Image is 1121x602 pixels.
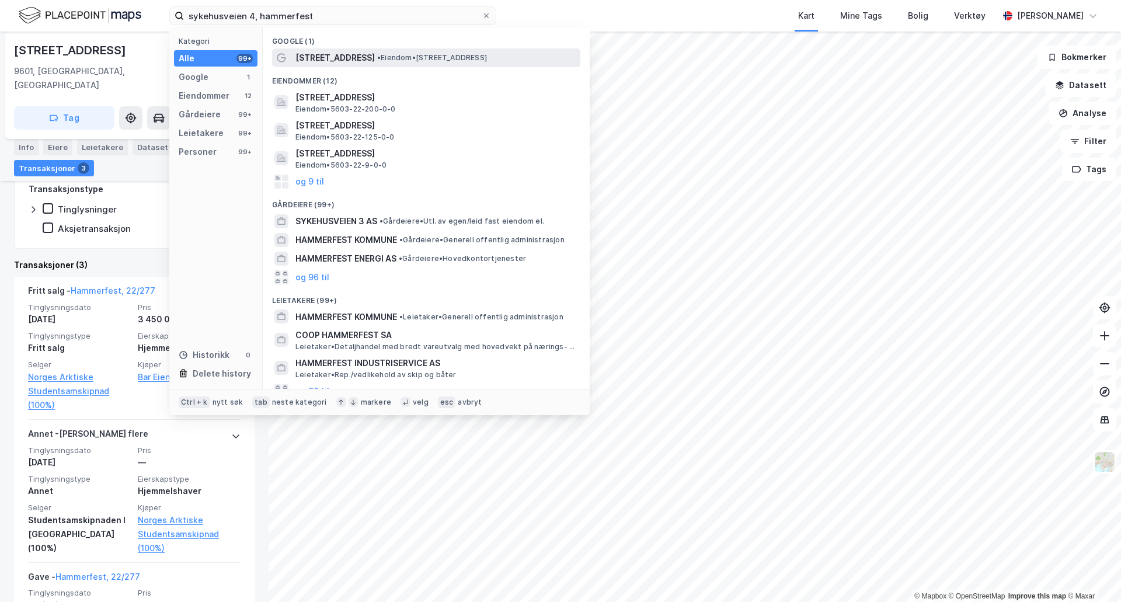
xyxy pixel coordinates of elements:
[138,513,241,555] a: Norges Arktiske Studentsamskipnad (100%)
[179,37,257,46] div: Kategori
[380,217,544,226] span: Gårdeiere • Utl. av egen/leid fast eiendom el.
[295,147,576,161] span: [STREET_ADDRESS]
[1094,451,1116,473] img: Z
[28,341,131,355] div: Fritt salg
[243,350,253,360] div: 0
[263,287,590,308] div: Leietakere (99+)
[399,254,402,263] span: •
[14,139,39,155] div: Info
[413,398,429,407] div: velg
[1060,130,1116,153] button: Filter
[138,588,241,598] span: Pris
[908,9,928,23] div: Bolig
[295,370,457,380] span: Leietaker • Rep./vedlikehold av skip og båter
[295,161,387,170] span: Eiendom • 5603-22-9-0-0
[28,370,131,412] a: Norges Arktiske Studentsamskipnad (100%)
[78,162,89,174] div: 3
[295,328,576,342] span: COOP HAMMERFEST SA
[954,9,986,23] div: Verktøy
[179,70,208,84] div: Google
[19,5,141,26] img: logo.f888ab2527a4732fd821a326f86c7f29.svg
[28,446,131,455] span: Tinglysningsdato
[213,398,243,407] div: nytt søk
[138,370,241,384] a: Bar Eiendom AS (100%)
[28,312,131,326] div: [DATE]
[138,302,241,312] span: Pris
[380,217,383,225] span: •
[14,41,128,60] div: [STREET_ADDRESS]
[377,53,487,62] span: Eiendom • [STREET_ADDRESS]
[133,139,176,155] div: Datasett
[138,474,241,484] span: Eierskapstype
[399,235,565,245] span: Gårdeiere • Generell offentlig administrasjon
[179,126,224,140] div: Leietakere
[295,175,324,189] button: og 9 til
[236,147,253,156] div: 99+
[28,360,131,370] span: Selger
[1062,158,1116,181] button: Tags
[138,341,241,355] div: Hjemmelshaver
[295,91,576,105] span: [STREET_ADDRESS]
[179,145,217,159] div: Personer
[184,7,482,25] input: Søk på adresse, matrikkel, gårdeiere, leietakere eller personer
[295,51,375,65] span: [STREET_ADDRESS]
[28,302,131,312] span: Tinglysningsdato
[77,139,128,155] div: Leietakere
[28,474,131,484] span: Tinglysningstype
[14,258,255,272] div: Transaksjoner (3)
[243,91,253,100] div: 12
[1017,9,1084,23] div: [PERSON_NAME]
[272,398,327,407] div: neste kategori
[263,27,590,48] div: Google (1)
[43,139,72,155] div: Eiere
[236,54,253,63] div: 99+
[138,446,241,455] span: Pris
[1063,546,1121,602] div: Kontrollprogram for chat
[28,503,131,513] span: Selger
[179,348,229,362] div: Historikk
[263,67,590,88] div: Eiendommer (12)
[1063,546,1121,602] iframe: Chat Widget
[361,398,391,407] div: markere
[28,570,140,589] div: Gave -
[263,191,590,212] div: Gårdeiere (99+)
[295,133,395,142] span: Eiendom • 5603-22-125-0-0
[58,223,131,234] div: Aksjetransaksjon
[798,9,814,23] div: Kart
[1038,46,1116,69] button: Bokmerker
[236,110,253,119] div: 99+
[28,588,131,598] span: Tinglysningsdato
[914,592,946,600] a: Mapbox
[295,310,397,324] span: HAMMERFEST KOMMUNE
[14,160,94,176] div: Transaksjoner
[399,254,526,263] span: Gårdeiere • Hovedkontortjenester
[399,312,563,322] span: Leietaker • Generell offentlig administrasjon
[138,331,241,341] span: Eierskapstype
[28,484,131,498] div: Annet
[236,128,253,138] div: 99+
[138,360,241,370] span: Kjøper
[1049,102,1116,125] button: Analyse
[29,182,103,196] div: Transaksjonstype
[179,396,210,408] div: Ctrl + k
[295,214,377,228] span: SYKEHUSVEIEN 3 AS
[295,233,397,247] span: HAMMERFEST KOMMUNE
[949,592,1005,600] a: OpenStreetMap
[28,284,155,302] div: Fritt salg -
[28,427,148,446] div: Annet - [PERSON_NAME] flere
[179,107,221,121] div: Gårdeiere
[295,356,576,370] span: HAMMERFEST INDUSTRISERVICE AS
[295,342,578,352] span: Leietaker • Detaljhandel med bredt vareutvalg med hovedvekt på nærings- og nytelsesmidler
[295,252,396,266] span: HAMMERFEST ENERGI AS
[179,51,194,65] div: Alle
[193,367,251,381] div: Delete history
[399,235,403,244] span: •
[138,503,241,513] span: Kjøper
[295,270,329,284] button: og 96 til
[438,396,456,408] div: esc
[295,384,329,398] button: og 96 til
[138,455,241,469] div: —
[840,9,882,23] div: Mine Tags
[295,119,576,133] span: [STREET_ADDRESS]
[14,106,114,130] button: Tag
